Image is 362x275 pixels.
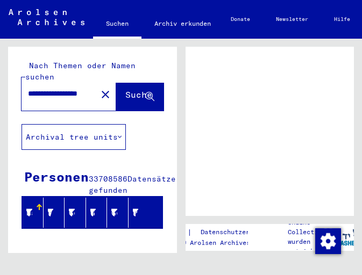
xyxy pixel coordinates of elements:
[133,207,139,219] div: Prisoner #
[89,174,176,195] span: Datensätze gefunden
[107,198,129,228] mat-header-cell: Geburtsdatum
[145,238,289,248] p: Copyright © Arolsen Archives, 2021
[111,207,117,219] div: Geburtsdatum
[89,174,127,184] span: 33708586
[90,204,110,221] div: Geburt‏
[25,61,136,82] mat-label: Nach Themen oder Namen suchen
[90,207,96,219] div: Geburt‏
[263,6,321,32] a: Newsletter
[22,198,44,228] mat-header-cell: Nachname
[44,198,65,228] mat-header-cell: Vorname
[26,204,46,221] div: Nachname
[48,207,54,219] div: Vorname
[95,83,116,105] button: Clear
[26,207,32,219] div: Nachname
[24,167,89,186] div: Personen
[93,11,141,39] a: Suchen
[9,9,84,25] img: Arolsen_neg.svg
[86,198,108,228] mat-header-cell: Geburt‏
[99,88,112,101] mat-icon: close
[218,6,263,32] a: Donate
[125,89,152,100] span: Suche
[22,124,126,150] button: Archival tree units
[192,227,289,238] a: Datenschutzerklärung
[69,207,75,219] div: Geburtsname
[111,204,131,221] div: Geburtsdatum
[116,77,164,111] button: Suche
[141,11,224,37] a: Archiv erkunden
[133,204,152,221] div: Prisoner #
[315,228,340,254] div: Zustimmung ändern
[48,204,67,221] div: Vorname
[315,228,341,254] img: Zustimmung ändern
[145,227,289,238] div: |
[65,198,86,228] mat-header-cell: Geburtsname
[129,198,162,228] mat-header-cell: Prisoner #
[69,204,88,221] div: Geburtsname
